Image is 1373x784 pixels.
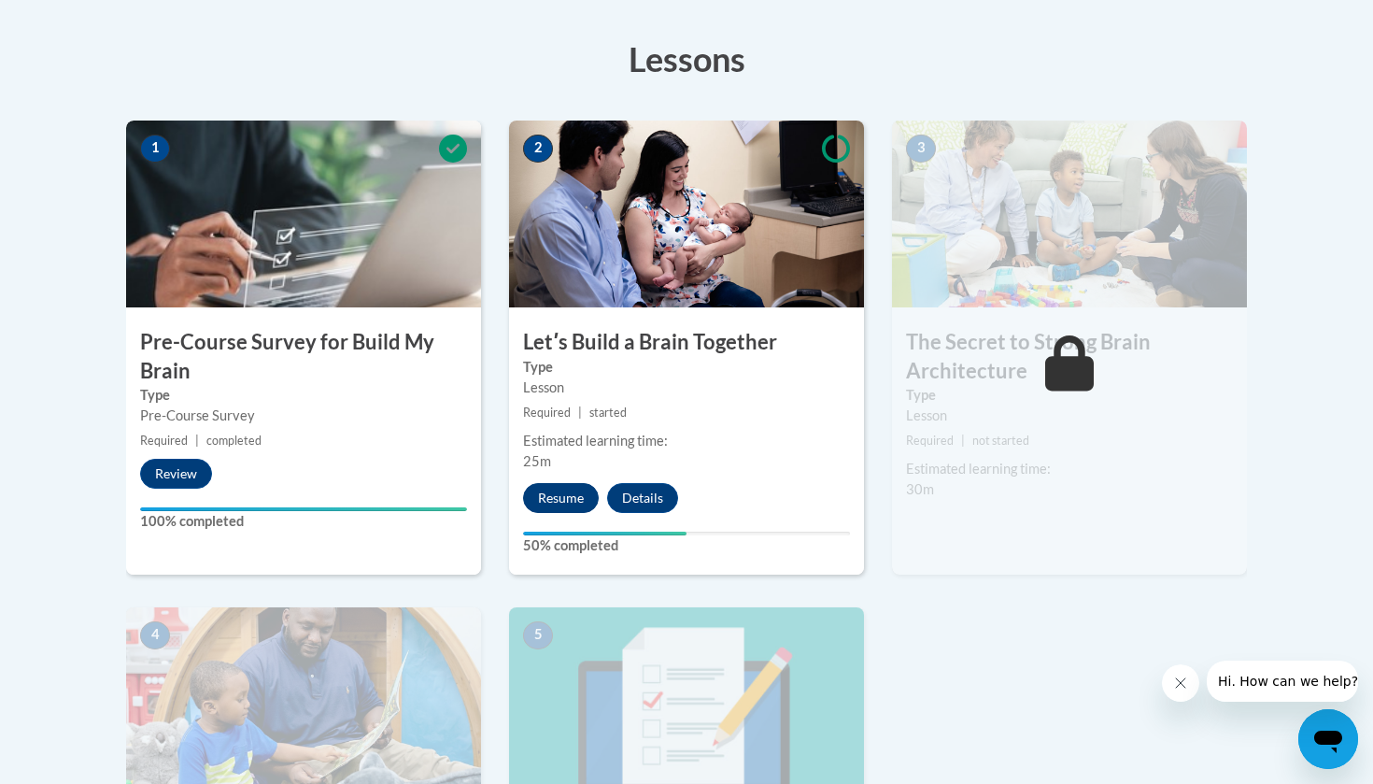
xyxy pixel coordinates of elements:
[140,511,467,532] label: 100% completed
[578,406,582,420] span: |
[140,621,170,649] span: 4
[961,434,965,448] span: |
[906,406,1233,426] div: Lesson
[523,406,571,420] span: Required
[140,459,212,489] button: Review
[523,431,850,451] div: Estimated learning time:
[1298,709,1358,769] iframe: Button to launch messaging window
[906,385,1233,406] label: Type
[589,406,627,420] span: started
[906,434,954,448] span: Required
[523,621,553,649] span: 5
[1162,664,1199,702] iframe: Close message
[195,434,199,448] span: |
[140,406,467,426] div: Pre-Course Survey
[206,434,262,448] span: completed
[972,434,1029,448] span: not started
[126,121,481,307] img: Course Image
[126,328,481,386] h3: Pre-Course Survey for Build My Brain
[140,434,188,448] span: Required
[509,121,864,307] img: Course Image
[140,385,467,406] label: Type
[523,483,599,513] button: Resume
[523,378,850,398] div: Lesson
[523,135,553,163] span: 2
[892,121,1247,307] img: Course Image
[1207,661,1358,702] iframe: Message from company
[523,453,551,469] span: 25m
[509,328,864,357] h3: Letʹs Build a Brain Together
[906,135,936,163] span: 3
[126,36,1247,82] h3: Lessons
[523,535,850,556] label: 50% completed
[140,507,467,511] div: Your progress
[892,328,1247,386] h3: The Secret to Strong Brain Architecture
[523,357,850,378] label: Type
[607,483,678,513] button: Details
[906,459,1233,479] div: Estimated learning time:
[906,481,934,497] span: 30m
[140,135,170,163] span: 1
[523,532,686,535] div: Your progress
